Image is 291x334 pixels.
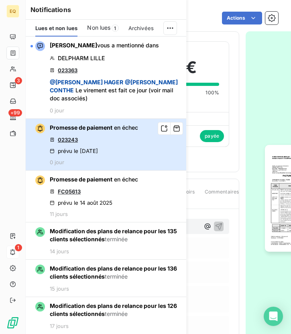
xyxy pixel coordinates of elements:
span: Le virement est fait ce jour (voir mail doc associés) [50,78,181,102]
span: 3 [15,77,22,84]
button: Promesse de paiement en échecFC05613prévu le 14 août 202511 jours [26,171,186,222]
span: en échec [114,176,138,183]
span: Archivées [128,25,154,31]
span: DELPHARM LILLE [58,54,105,62]
span: Promesse de paiement [50,124,112,131]
div: EQ [6,5,19,18]
span: 14 jours [50,248,69,255]
span: terminée [105,310,128,317]
span: 0 jour [50,159,64,165]
span: Promesse de paiement [50,176,112,183]
a: FC05613 [58,188,81,195]
button: Modification des plans de relance pour les 135 clients sélectionnésterminée14 jours [26,222,186,260]
span: payée [200,130,224,142]
button: Promesse de paiement en échec023243prévu le [DATE]0 jour [26,119,186,171]
span: Modification des plans de relance pour les 136 clients sélectionnés [50,265,177,280]
button: Modification des plans de relance pour les 136 clients sélectionnésterminée15 jours [26,260,186,297]
span: terminée [105,236,128,242]
span: +99 [8,109,22,116]
span: terminée [105,273,128,280]
div: Open Intercom Messenger [264,307,283,326]
a: 3 [6,79,19,92]
span: [PERSON_NAME] [50,42,97,49]
span: 1 [112,24,119,32]
span: vous a mentionné dans [50,41,159,49]
span: Modification des plans de relance pour les 135 clients sélectionnés [50,228,177,242]
span: 17 jours [50,323,69,329]
span: 0 jour [50,107,64,114]
h6: Notifications [31,5,181,14]
span: Avoirs [181,188,195,202]
button: [PERSON_NAME]vous a mentionné dansDELPHARM LILLE023363 @[PERSON_NAME] HAGER @[PERSON_NAME] CONTHE... [26,37,186,119]
a: +99 [6,111,19,124]
span: 11 jours [50,211,68,217]
a: 023243 [58,136,78,143]
span: 15 jours [50,285,69,292]
span: Non lues [87,24,110,32]
span: en échec [114,124,138,131]
span: 1 [15,244,22,251]
div: prévu le 14 août 2025 [50,200,112,206]
div: prévu le [DATE] [50,148,98,154]
img: Logo LeanPay [6,316,19,329]
button: Actions [222,12,262,24]
span: 100% [206,89,219,96]
span: Lues et non lues [35,25,77,31]
a: 023363 [58,67,77,73]
span: @ [PERSON_NAME] HAGER [50,79,123,86]
span: Commentaires [205,188,239,202]
span: Modification des plans de relance pour les 126 clients sélectionnés [50,302,177,317]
